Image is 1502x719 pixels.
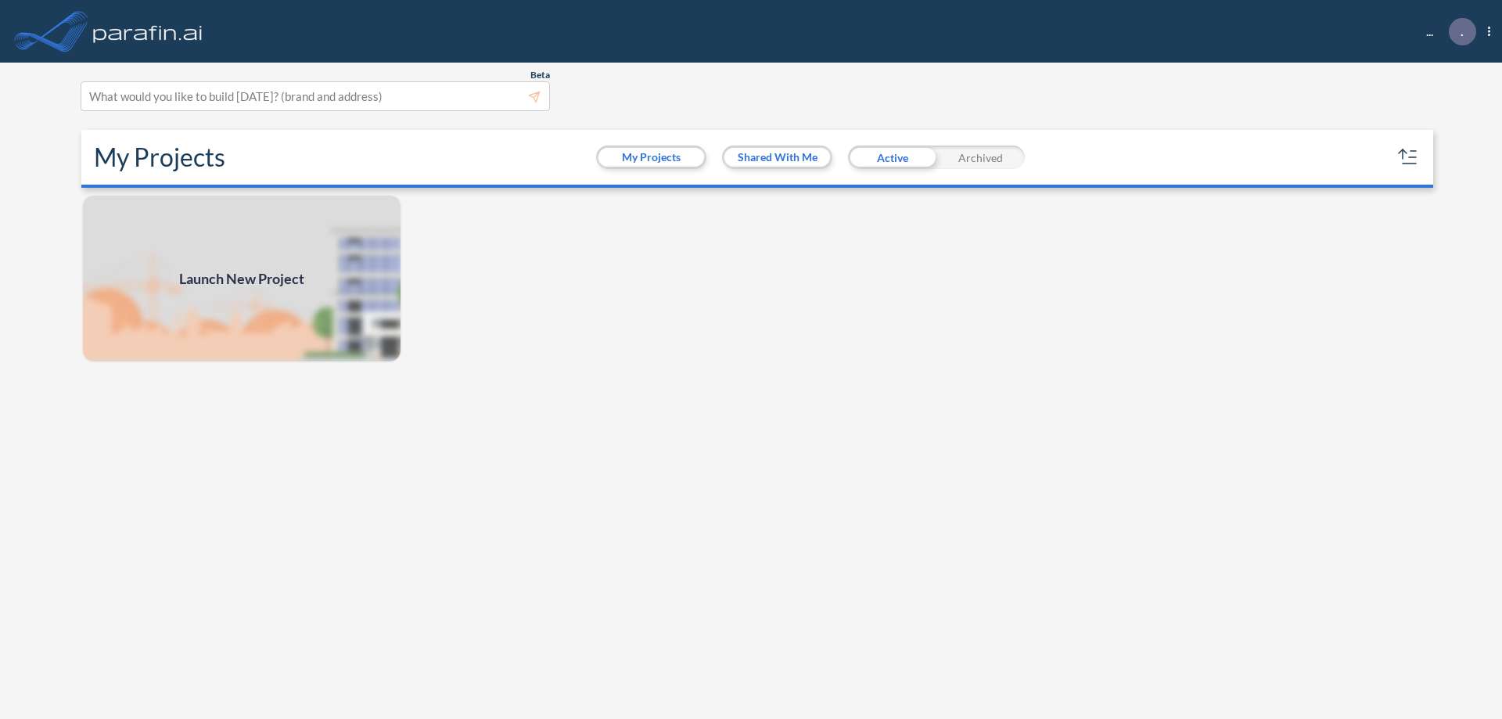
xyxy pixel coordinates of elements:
[598,148,704,167] button: My Projects
[81,194,402,363] a: Launch New Project
[94,142,225,172] h2: My Projects
[848,146,936,169] div: Active
[530,69,550,81] span: Beta
[1461,24,1464,38] p: .
[936,146,1025,169] div: Archived
[81,194,402,363] img: add
[90,16,206,47] img: logo
[724,148,830,167] button: Shared With Me
[1403,18,1490,45] div: ...
[1396,145,1421,170] button: sort
[179,268,304,289] span: Launch New Project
